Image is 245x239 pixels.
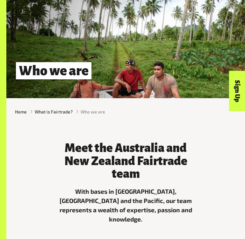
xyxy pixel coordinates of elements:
h3: Meet the Australia and New Zealand Fairtrade team [53,142,198,181]
a: What is Fairtrade? [35,108,73,115]
a: Home [15,108,27,115]
span: Who we are [81,108,105,115]
h1: Who we are [16,62,91,79]
p: With bases in [GEOGRAPHIC_DATA], [GEOGRAPHIC_DATA] and the Pacific, our team represents a wealth ... [53,187,198,224]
